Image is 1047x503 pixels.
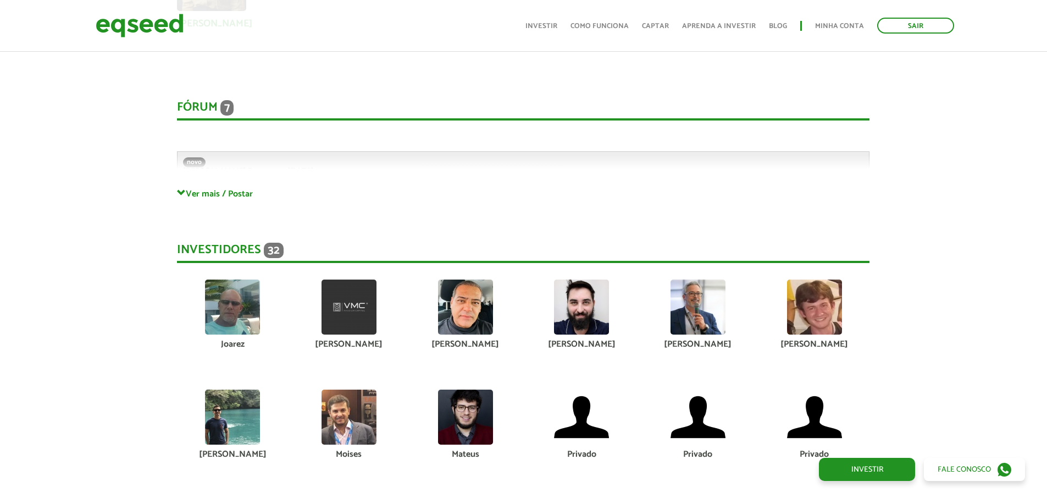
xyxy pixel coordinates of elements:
[671,390,725,445] img: default-user.png
[177,243,869,263] div: Investidores
[682,23,756,30] a: Aprenda a investir
[648,340,748,349] div: [PERSON_NAME]
[765,340,865,349] div: [PERSON_NAME]
[264,243,284,258] span: 32
[299,450,399,459] div: Moises
[769,23,787,30] a: Blog
[525,23,557,30] a: Investir
[819,458,915,481] a: Investir
[554,390,609,445] img: default-user.png
[182,450,282,459] div: [PERSON_NAME]
[765,450,865,459] div: Privado
[182,340,282,349] div: Joarez
[322,280,376,335] img: picture-100036-1732821753.png
[787,280,842,335] img: picture-64201-1566554857.jpg
[531,450,631,459] div: Privado
[177,100,869,121] div: Fórum
[416,450,516,459] div: Mateus
[322,390,376,445] img: picture-73573-1611603096.jpg
[96,11,184,40] img: EqSeed
[648,450,748,459] div: Privado
[205,390,260,445] img: picture-48702-1526493360.jpg
[177,188,869,199] a: Ver mais / Postar
[299,340,399,349] div: [PERSON_NAME]
[671,280,725,335] img: picture-112313-1743624016.jpg
[438,390,493,445] img: picture-61607-1560438405.jpg
[416,340,516,349] div: [PERSON_NAME]
[877,18,954,34] a: Sair
[205,280,260,335] img: picture-39313-1481646781.jpg
[220,100,234,116] span: 7
[924,458,1025,481] a: Fale conosco
[554,280,609,335] img: picture-127253-1741784569.jpg
[787,390,842,445] img: default-user.png
[642,23,669,30] a: Captar
[815,23,864,30] a: Minha conta
[570,23,629,30] a: Como funciona
[531,340,631,349] div: [PERSON_NAME]
[438,280,493,335] img: picture-110967-1726002930.jpg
